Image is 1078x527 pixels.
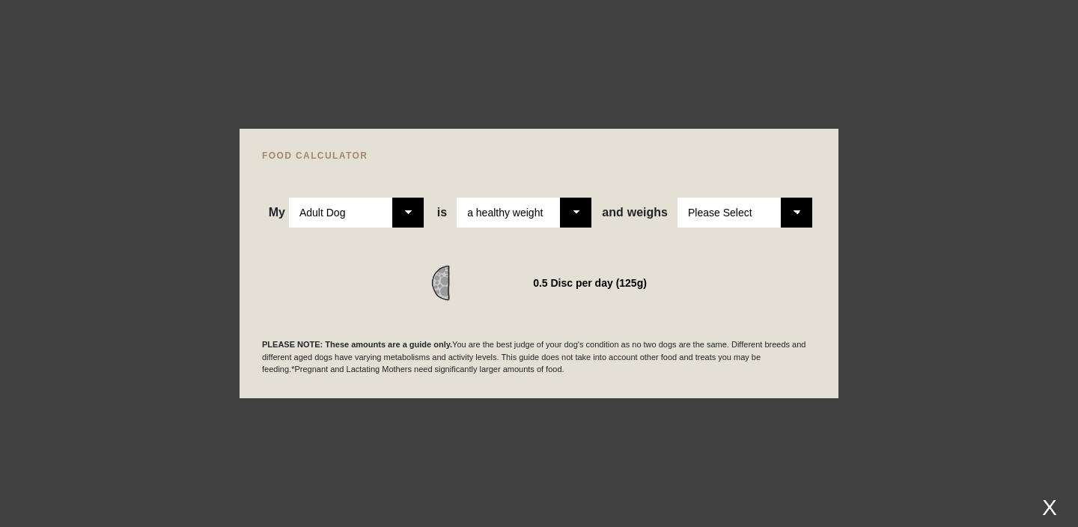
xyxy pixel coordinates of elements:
[602,206,627,219] span: and
[602,206,668,219] span: weighs
[262,151,816,160] h4: FOOD CALCULATOR
[1036,495,1063,520] div: X
[262,340,452,349] b: PLEASE NOTE: These amounts are a guide only.
[262,338,816,376] p: You are the best judge of your dog's condition as no two dogs are the same. Different breeds and ...
[269,206,285,219] span: My
[437,206,447,219] span: is
[533,272,647,293] div: 0.5 Disc per day (125g)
